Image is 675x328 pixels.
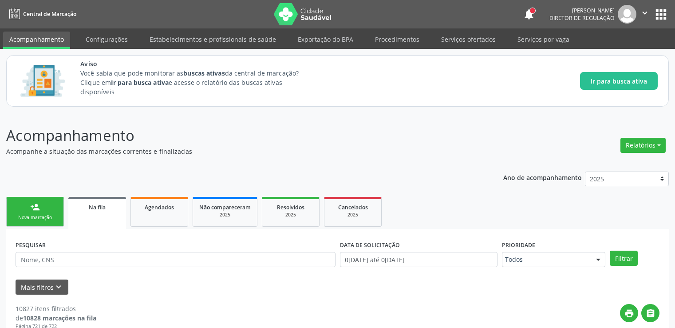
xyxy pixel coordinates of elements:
[523,8,535,20] button: notifications
[3,32,70,49] a: Acompanhamento
[505,255,588,264] span: Todos
[620,304,638,322] button: print
[338,204,368,211] span: Cancelados
[549,14,615,22] span: Diretor de regulação
[636,5,653,24] button: 
[618,5,636,24] img: img
[502,238,535,252] label: Prioridade
[331,212,375,218] div: 2025
[143,32,282,47] a: Estabelecimentos e profissionais de saúde
[646,308,655,318] i: 
[653,7,669,22] button: apps
[145,204,174,211] span: Agendados
[549,7,615,14] div: [PERSON_NAME]
[268,212,313,218] div: 2025
[16,313,96,323] div: de
[6,124,470,147] p: Acompanhamento
[641,304,659,322] button: 
[640,8,650,18] i: 
[16,280,68,295] button: Mais filtroskeyboard_arrow_down
[30,202,40,212] div: person_add
[80,68,315,96] p: Você sabia que pode monitorar as da central de marcação? Clique em e acesse o relatório das busca...
[6,7,76,21] a: Central de Marcação
[591,76,647,86] span: Ir para busca ativa
[610,251,638,266] button: Filtrar
[624,308,634,318] i: print
[6,147,470,156] p: Acompanhe a situação das marcações correntes e finalizadas
[511,32,576,47] a: Serviços por vaga
[23,10,76,18] span: Central de Marcação
[23,314,96,322] strong: 10828 marcações na fila
[199,204,251,211] span: Não compareceram
[369,32,426,47] a: Procedimentos
[503,172,582,183] p: Ano de acompanhamento
[340,252,497,267] input: Selecione um intervalo
[111,78,169,87] strong: Ir para busca ativa
[435,32,502,47] a: Serviços ofertados
[580,72,658,90] button: Ir para busca ativa
[80,59,315,68] span: Aviso
[16,252,336,267] input: Nome, CNS
[54,282,63,292] i: keyboard_arrow_down
[620,138,666,153] button: Relatórios
[277,204,304,211] span: Resolvidos
[16,238,46,252] label: PESQUISAR
[13,214,57,221] div: Nova marcação
[340,238,400,252] label: DATA DE SOLICITAÇÃO
[16,304,96,313] div: 10827 itens filtrados
[199,212,251,218] div: 2025
[79,32,134,47] a: Configurações
[17,61,68,101] img: Imagem de CalloutCard
[89,204,106,211] span: Na fila
[183,69,225,77] strong: buscas ativas
[292,32,359,47] a: Exportação do BPA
